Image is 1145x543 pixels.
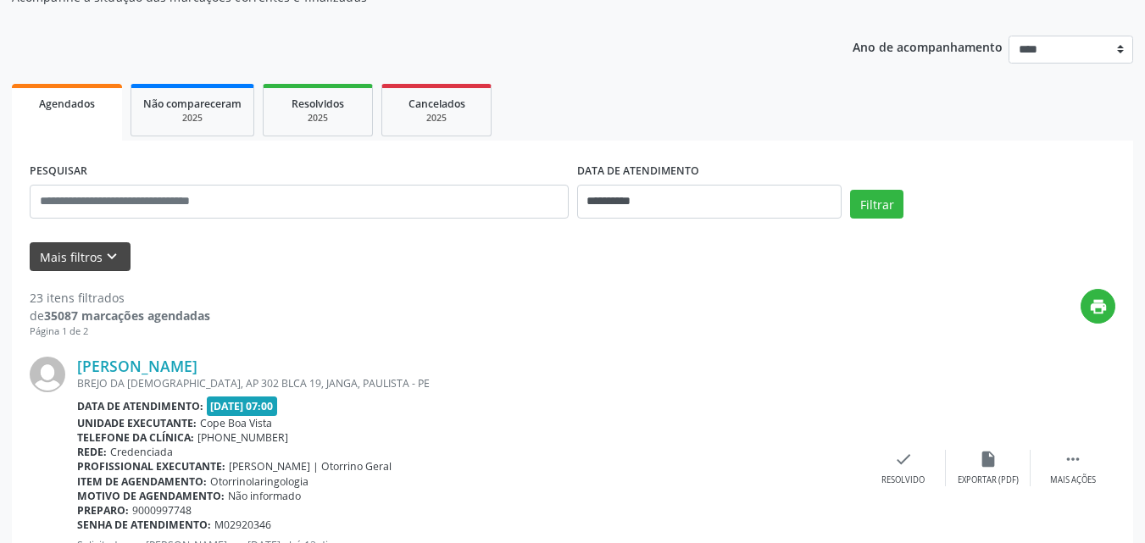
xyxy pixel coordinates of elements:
[77,518,211,532] b: Senha de atendimento:
[979,450,998,468] i: insert_drive_file
[77,474,207,489] b: Item de agendamento:
[210,474,308,489] span: Otorrinolaringologia
[77,430,194,445] b: Telefone da clínica:
[77,503,129,518] b: Preparo:
[577,158,699,185] label: DATA DE ATENDIMENTO
[143,112,242,125] div: 2025
[103,247,121,266] i: keyboard_arrow_down
[77,489,225,503] b: Motivo de agendamento:
[292,97,344,111] span: Resolvidos
[30,242,131,272] button: Mais filtroskeyboard_arrow_down
[881,474,925,486] div: Resolvido
[1089,297,1108,316] i: print
[77,357,197,375] a: [PERSON_NAME]
[200,416,272,430] span: Cope Boa Vista
[394,112,479,125] div: 2025
[228,489,301,503] span: Não informado
[275,112,360,125] div: 2025
[207,396,278,416] span: [DATE] 07:00
[77,416,197,430] b: Unidade executante:
[30,324,210,339] div: Página 1 de 2
[958,474,1019,486] div: Exportar (PDF)
[30,357,65,392] img: img
[1081,289,1115,324] button: print
[30,307,210,324] div: de
[1050,474,1096,486] div: Mais ações
[77,399,203,413] b: Data de atendimento:
[214,518,271,532] span: M02920346
[409,97,465,111] span: Cancelados
[1064,450,1082,468] i: 
[77,445,107,459] b: Rede:
[850,190,903,219] button: Filtrar
[30,289,210,307] div: 23 itens filtrados
[44,308,210,324] strong: 35087 marcações agendadas
[110,445,173,459] span: Credenciada
[197,430,288,445] span: [PHONE_NUMBER]
[77,459,225,474] b: Profissional executante:
[143,97,242,111] span: Não compareceram
[132,503,192,518] span: 9000997748
[39,97,95,111] span: Agendados
[30,158,87,185] label: PESQUISAR
[229,459,392,474] span: [PERSON_NAME] | Otorrino Geral
[894,450,913,468] i: check
[853,36,1003,57] p: Ano de acompanhamento
[77,376,861,391] div: BREJO DA [DEMOGRAPHIC_DATA], AP 302 BLCA 19, JANGA, PAULISTA - PE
